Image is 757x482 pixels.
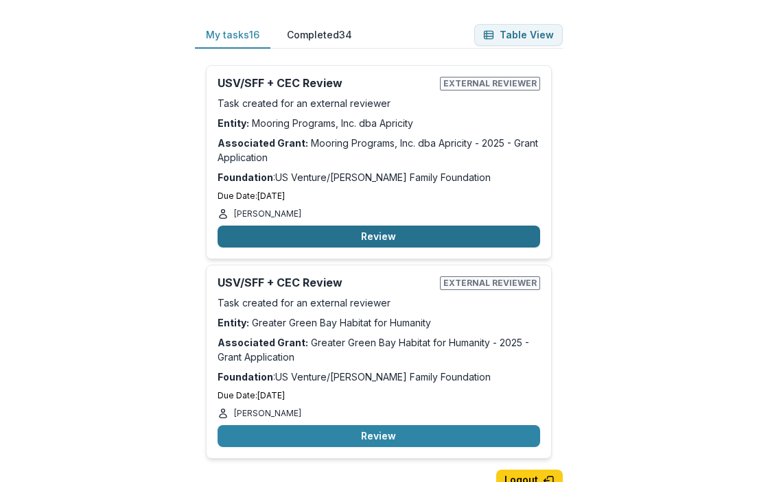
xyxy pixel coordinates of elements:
[234,407,301,420] p: [PERSON_NAME]
[218,276,434,289] h2: USV/SFF + CEC Review
[440,276,540,290] span: External reviewer
[218,77,434,90] h2: USV/SFF + CEC Review
[218,117,249,129] strong: Entity:
[218,315,540,330] p: Greater Green Bay Habitat for Humanity
[474,24,563,46] button: Table View
[218,116,540,130] p: Mooring Programs, Inc. dba Apricity
[218,171,273,183] strong: Foundation
[218,137,308,149] strong: Associated Grant:
[195,22,270,49] button: My tasks 16
[218,425,540,447] button: Review
[234,208,301,220] p: [PERSON_NAME]
[218,190,540,202] p: Due Date: [DATE]
[218,337,308,348] strong: Associated Grant:
[276,22,363,49] button: Completed 34
[218,226,540,248] button: Review
[218,371,273,383] strong: Foundation
[440,77,540,91] span: External reviewer
[218,96,540,110] p: Task created for an external reviewer
[218,389,540,402] p: Due Date: [DATE]
[218,317,249,328] strong: Entity:
[218,296,540,310] p: Task created for an external reviewer
[218,170,540,184] p: : US Venture/[PERSON_NAME] Family Foundation
[218,136,540,165] p: Mooring Programs, Inc. dba Apricity - 2025 - Grant Application
[218,370,540,384] p: : US Venture/[PERSON_NAME] Family Foundation
[218,335,540,364] p: Greater Green Bay Habitat for Humanity - 2025 - Grant Application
